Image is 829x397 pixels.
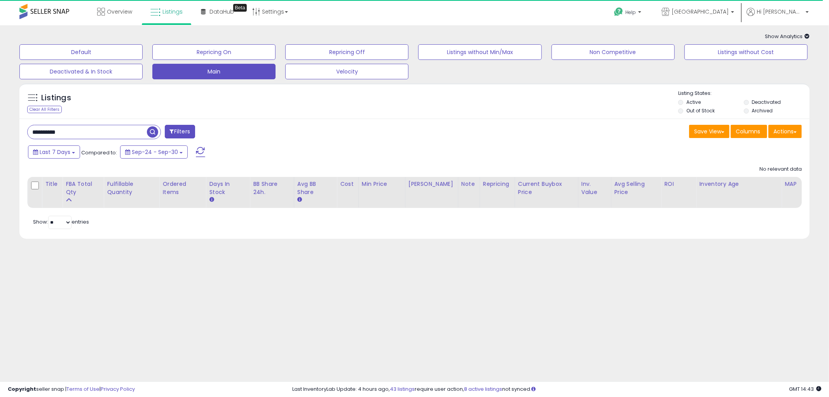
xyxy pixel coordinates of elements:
[686,99,701,105] label: Active
[699,180,778,188] div: Inventory Age
[165,125,195,138] button: Filters
[736,128,760,135] span: Columns
[362,180,402,188] div: Min Price
[731,125,767,138] button: Columns
[664,180,693,188] div: ROI
[678,90,810,97] p: Listing States:
[162,8,183,16] span: Listings
[340,180,355,188] div: Cost
[41,93,71,103] h5: Listings
[120,145,188,159] button: Sep-24 - Sep-30
[759,166,802,173] div: No relevant data
[614,180,658,196] div: Avg Selling Price
[672,8,729,16] span: [GEOGRAPHIC_DATA]
[461,180,476,188] div: Note
[19,44,143,60] button: Default
[689,125,730,138] button: Save View
[132,148,178,156] span: Sep-24 - Sep-30
[45,180,59,188] div: Title
[608,1,649,25] a: Help
[614,7,623,17] i: Get Help
[209,180,246,196] div: Days In Stock
[768,125,802,138] button: Actions
[625,9,636,16] span: Help
[107,8,132,16] span: Overview
[28,145,80,159] button: Last 7 Days
[684,44,808,60] button: Listings without Cost
[40,148,70,156] span: Last 7 Days
[162,180,202,196] div: Ordered Items
[81,149,117,156] span: Compared to:
[752,99,781,105] label: Deactivated
[581,180,608,196] div: Inv. value
[233,4,247,12] div: Tooltip anchor
[33,218,89,226] span: Show: entries
[765,33,810,40] span: Show Analytics
[483,180,511,188] div: Repricing
[747,8,809,25] a: Hi [PERSON_NAME]
[27,106,62,113] div: Clear All Filters
[209,196,214,203] small: Days In Stock.
[19,64,143,79] button: Deactivated & In Stock
[253,180,291,196] div: BB Share 24h.
[297,180,333,196] div: Avg BB Share
[752,107,773,114] label: Archived
[686,107,715,114] label: Out of Stock
[297,196,302,203] small: Avg BB Share.
[785,180,798,188] div: MAP
[418,44,541,60] button: Listings without Min/Max
[152,44,276,60] button: Repricing On
[518,180,575,196] div: Current Buybox Price
[209,8,234,16] span: DataHub
[757,8,803,16] span: Hi [PERSON_NAME]
[152,64,276,79] button: Main
[552,44,675,60] button: Non Competitive
[285,44,408,60] button: Repricing Off
[408,180,455,188] div: [PERSON_NAME]
[285,64,408,79] button: Velocity
[66,180,100,196] div: FBA Total Qty
[107,180,156,196] div: Fulfillable Quantity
